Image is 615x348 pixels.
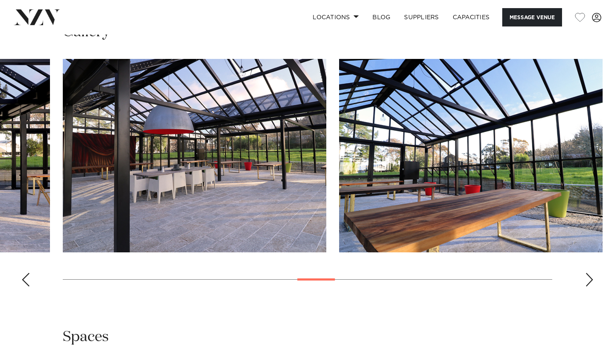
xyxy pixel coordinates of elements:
[502,8,562,26] button: Message Venue
[306,8,366,26] a: Locations
[14,9,60,25] img: nzv-logo.png
[63,328,109,347] h2: Spaces
[339,59,603,252] swiper-slide: 13 / 23
[366,8,397,26] a: BLOG
[397,8,445,26] a: SUPPLIERS
[63,59,326,252] swiper-slide: 12 / 23
[446,8,497,26] a: Capacities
